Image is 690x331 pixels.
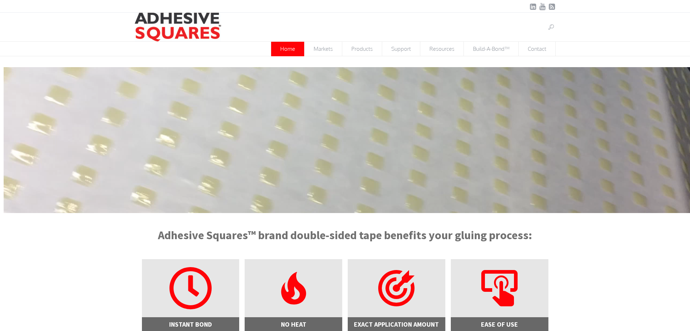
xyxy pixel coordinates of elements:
[464,42,519,56] a: Build-A-Bond™
[169,320,212,328] strong: INSTANT BOND
[271,42,305,56] a: Home
[135,13,221,41] img: Adhesive Squares™
[530,3,537,10] a: LinkedIn
[420,42,464,56] span: Resources
[342,42,382,56] span: Products
[519,42,555,56] span: Contact
[158,228,532,242] strong: Adhesive Squares™ brand double-sided tape benefits your gluing process:
[382,42,420,56] a: Support
[305,42,342,56] span: Markets
[539,3,546,10] a: YouTube
[354,320,439,328] strong: EXACT APPLICATION AMOUNT
[481,320,518,328] strong: EASE OF USE
[548,3,556,10] a: RSSFeed
[281,320,306,328] strong: NO HEAT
